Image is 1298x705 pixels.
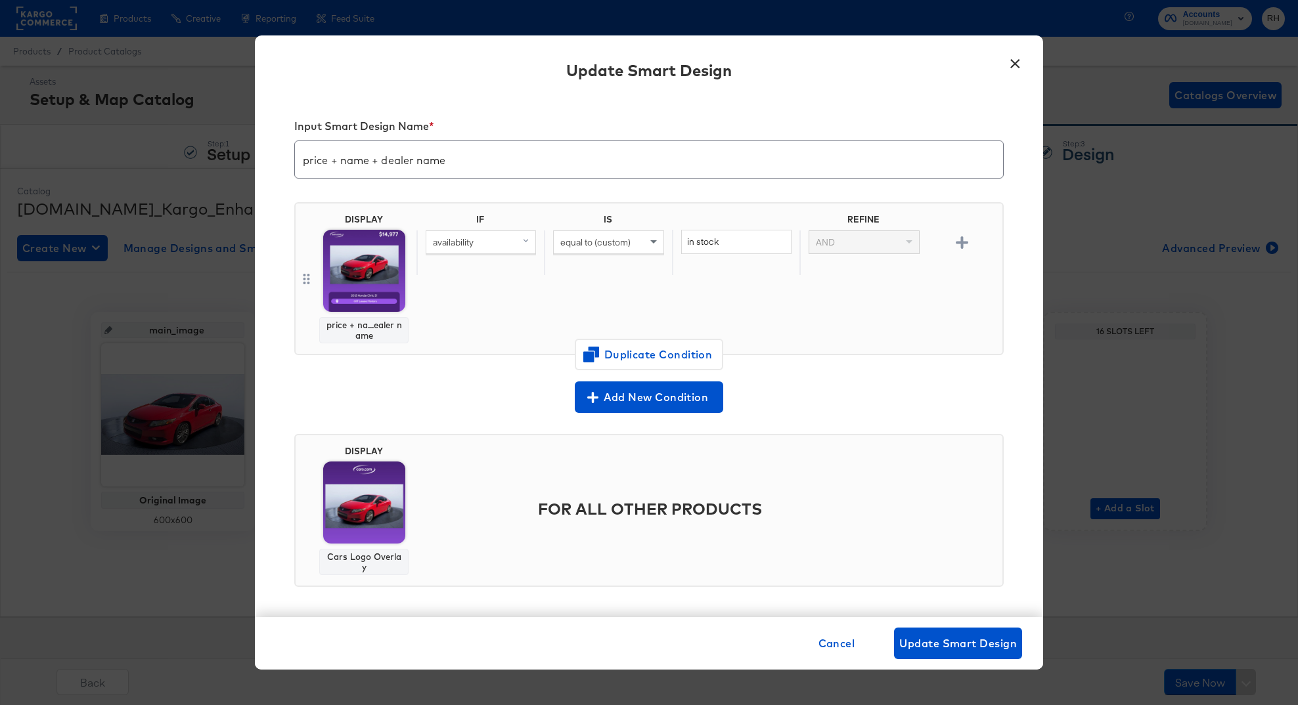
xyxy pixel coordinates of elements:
[816,236,835,248] span: AND
[813,628,861,659] button: Cancel
[580,388,718,406] span: Add New Condition
[345,214,383,224] div: DISPLAY
[899,634,1017,652] span: Update Smart Design
[295,136,1003,173] input: My smart design
[325,551,403,572] div: Cars Logo Overlay
[894,628,1022,659] button: Update Smart Design
[575,381,723,413] button: Add New Condition
[416,478,997,540] div: FOR ALL OTHER PRODUCTS
[799,214,927,230] div: REFINE
[566,59,732,81] div: Update Smart Design
[433,236,474,248] span: availability
[345,446,383,456] div: DISPLAY
[575,339,723,371] button: Duplicate Condition
[681,230,792,254] input: Enter value
[818,634,855,652] span: Cancel
[544,214,671,230] div: IS
[294,119,1004,138] div: Input Smart Design Name
[416,214,544,230] div: IF
[323,230,405,312] img: YQtZdRMuTaZ6I9g8ZQ6Dwg.jpg
[560,236,631,248] span: equal to (custom)
[325,320,403,341] div: price + na...ealer name
[323,461,405,544] img: DYlAL4G6yuH6_tdzYqL8Vw.jpg
[585,346,713,364] span: Duplicate Condition
[1003,49,1027,72] button: ×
